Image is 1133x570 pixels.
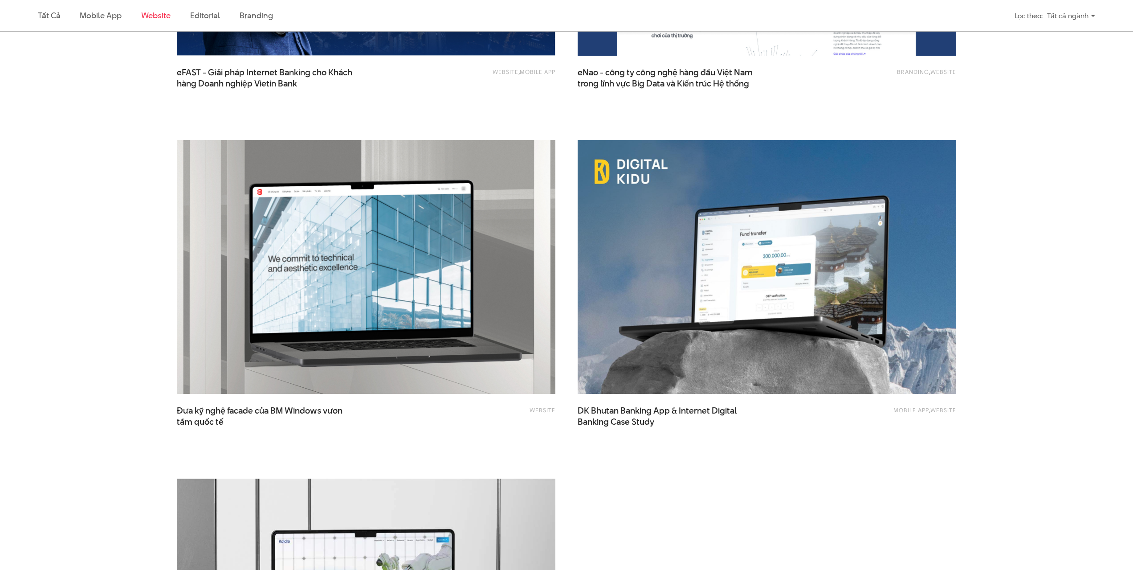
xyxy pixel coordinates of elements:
[493,68,518,76] a: Website
[190,10,220,21] a: Editorial
[240,10,273,21] a: Branding
[893,406,929,414] a: Mobile app
[177,405,355,427] span: Đưa kỹ nghệ facade của BM Windows vươn
[805,67,956,85] div: ,
[578,405,756,427] a: DK Bhutan Banking App & Internet DigitalBanking Case Study
[530,406,555,414] a: Website
[578,140,956,394] img: DK-Bhutan
[404,67,555,85] div: ,
[897,68,929,76] a: Branding
[520,68,555,76] a: Mobile app
[177,78,297,90] span: hàng Doanh nghiệp Vietin Bank
[930,68,956,76] a: Website
[805,405,956,423] div: ,
[177,416,224,428] span: tầm quốc tế
[141,10,171,21] a: Website
[177,67,355,89] a: eFAST - Giải pháp Internet Banking cho Kháchhàng Doanh nghiệp Vietin Bank
[578,416,654,428] span: Banking Case Study
[930,406,956,414] a: Website
[578,405,756,427] span: DK Bhutan Banking App & Internet Digital
[578,67,756,89] a: eNao - công ty công nghệ hàng đầu Việt Namtrong lĩnh vực Big Data và Kiến trúc Hệ thống
[578,78,749,90] span: trong lĩnh vực Big Data và Kiến trúc Hệ thống
[177,67,355,89] span: eFAST - Giải pháp Internet Banking cho Khách
[578,67,756,89] span: eNao - công ty công nghệ hàng đầu Việt Nam
[177,140,555,394] img: BMWindows
[177,405,355,427] a: Đưa kỹ nghệ facade của BM Windows vươntầm quốc tế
